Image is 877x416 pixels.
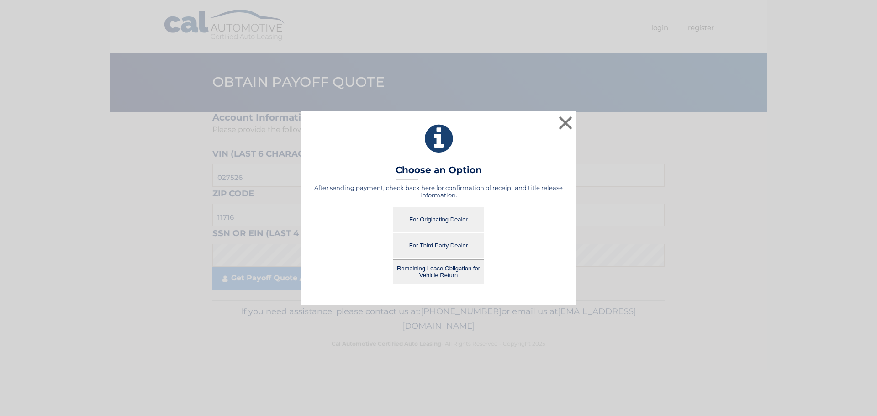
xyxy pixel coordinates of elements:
button: For Third Party Dealer [393,233,484,258]
button: Remaining Lease Obligation for Vehicle Return [393,259,484,284]
button: × [556,114,575,132]
h3: Choose an Option [396,164,482,180]
h5: After sending payment, check back here for confirmation of receipt and title release information. [313,184,564,199]
button: For Originating Dealer [393,207,484,232]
